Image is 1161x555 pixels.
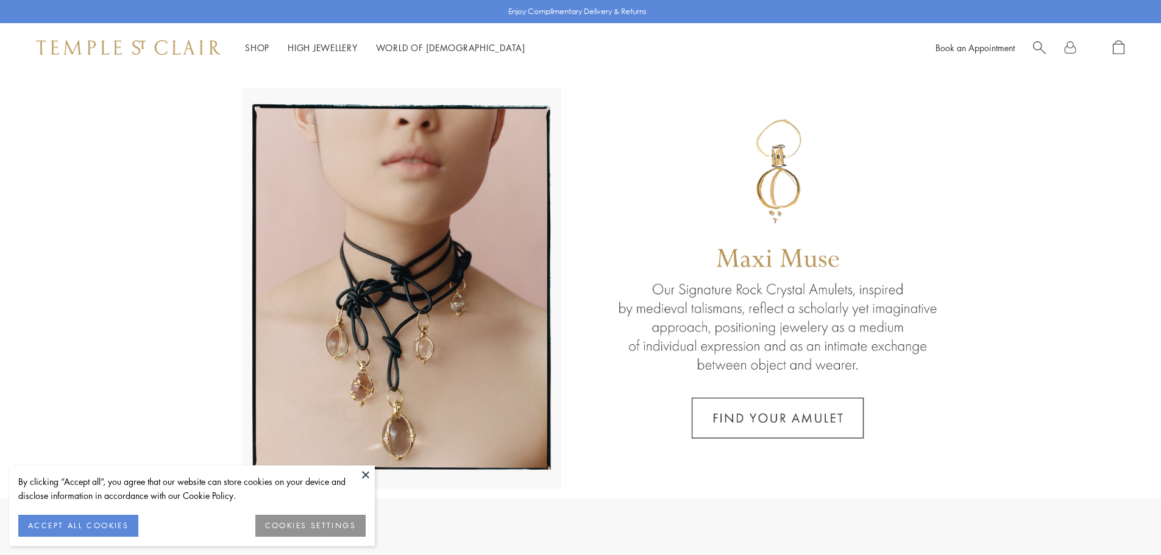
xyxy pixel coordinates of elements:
[1033,40,1046,55] a: Search
[255,515,366,537] button: COOKIES SETTINGS
[376,41,525,54] a: World of [DEMOGRAPHIC_DATA]World of [DEMOGRAPHIC_DATA]
[508,5,647,18] p: Enjoy Complimentary Delivery & Returns
[936,41,1015,54] a: Book an Appointment
[288,41,358,54] a: High JewelleryHigh Jewellery
[245,40,525,55] nav: Main navigation
[18,475,366,503] div: By clicking “Accept all”, you agree that our website can store cookies on your device and disclos...
[37,40,221,55] img: Temple St. Clair
[1113,40,1124,55] a: Open Shopping Bag
[245,41,269,54] a: ShopShop
[18,515,138,537] button: ACCEPT ALL COOKIES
